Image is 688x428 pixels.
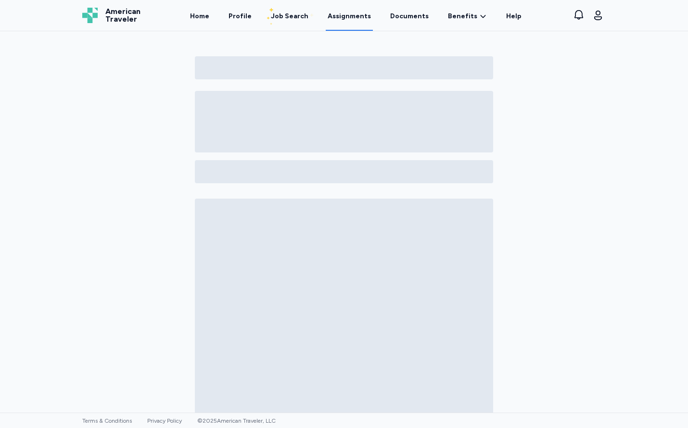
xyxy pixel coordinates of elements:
[197,417,276,424] span: © 2025 American Traveler, LLC
[82,417,132,424] a: Terms & Conditions
[82,8,98,23] img: Logo
[448,12,477,21] span: Benefits
[147,417,182,424] a: Privacy Policy
[326,1,373,31] a: Assignments
[105,8,140,23] span: American Traveler
[448,12,487,21] a: Benefits
[271,12,308,21] div: Job Search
